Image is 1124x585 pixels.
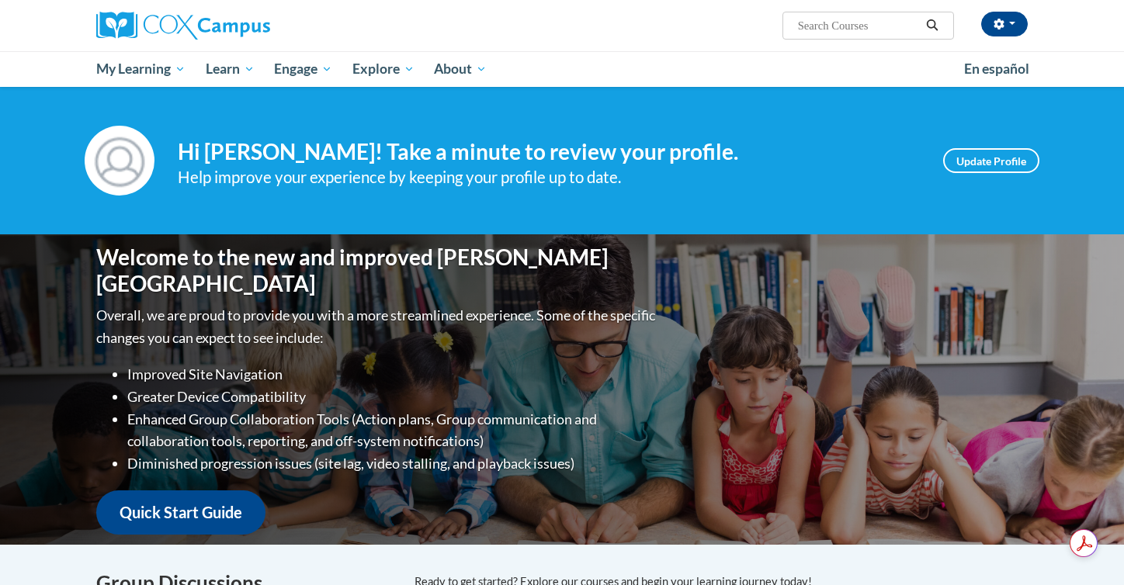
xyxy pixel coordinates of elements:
a: Engage [264,51,342,87]
p: Overall, we are proud to provide you with a more streamlined experience. Some of the specific cha... [96,304,659,349]
button: Search [921,16,944,35]
div: Main menu [73,51,1051,87]
h4: Hi [PERSON_NAME]! Take a minute to review your profile. [178,139,920,165]
h1: Welcome to the new and improved [PERSON_NAME][GEOGRAPHIC_DATA] [96,244,659,296]
li: Diminished progression issues (site lag, video stalling, and playback issues) [127,452,659,475]
span: My Learning [96,60,186,78]
a: Learn [196,51,265,87]
li: Enhanced Group Collaboration Tools (Action plans, Group communication and collaboration tools, re... [127,408,659,453]
img: Cox Campus [96,12,270,40]
a: My Learning [86,51,196,87]
span: Engage [274,60,332,78]
div: Help improve your experience by keeping your profile up to date. [178,164,920,190]
button: Account Settings [981,12,1028,36]
a: Update Profile [943,148,1039,173]
li: Greater Device Compatibility [127,386,659,408]
a: Quick Start Guide [96,490,265,535]
img: Profile Image [85,126,154,196]
span: About [434,60,487,78]
input: Search Courses [796,16,921,35]
span: Learn [206,60,255,78]
a: Cox Campus [96,12,391,40]
a: En español [954,53,1039,85]
a: Explore [342,51,425,87]
li: Improved Site Navigation [127,363,659,386]
span: En español [964,61,1029,77]
a: About [425,51,498,87]
span: Explore [352,60,415,78]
